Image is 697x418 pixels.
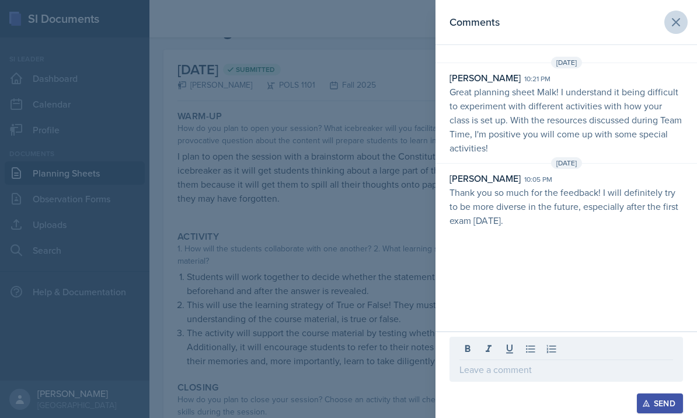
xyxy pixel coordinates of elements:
[644,399,675,408] div: Send
[637,393,683,413] button: Send
[449,14,500,30] h2: Comments
[449,171,521,185] div: [PERSON_NAME]
[449,185,683,227] p: Thank you so much for the feedback! I will definitely try to be more diverse in the future, espec...
[449,71,521,85] div: [PERSON_NAME]
[551,57,582,68] span: [DATE]
[524,174,552,185] div: 10:05 pm
[524,74,550,84] div: 10:21 pm
[449,85,683,155] p: Great planning sheet Malk! I understand it being difficult to experiment with different activitie...
[551,157,582,169] span: [DATE]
